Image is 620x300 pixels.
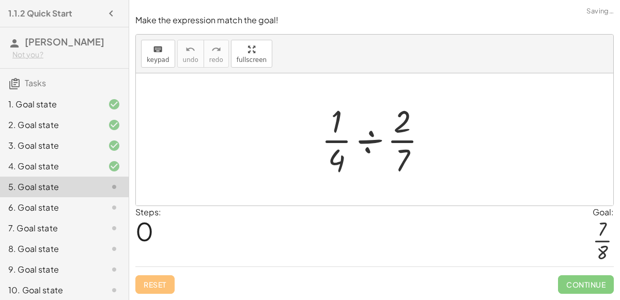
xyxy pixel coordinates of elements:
[8,263,91,276] div: 9. Goal state
[135,14,614,26] p: Make the expression match the goal!
[12,50,120,60] div: Not you?
[8,243,91,255] div: 8. Goal state
[108,284,120,296] i: Task not started.
[108,222,120,234] i: Task not started.
[8,284,91,296] div: 10. Goal state
[141,40,175,68] button: keyboardkeypad
[8,7,72,20] h4: 1.1.2 Quick Start
[108,119,120,131] i: Task finished and correct.
[8,139,91,152] div: 3. Goal state
[183,56,198,64] span: undo
[147,56,169,64] span: keypad
[204,40,229,68] button: redoredo
[586,6,614,17] span: Saving…
[185,43,195,56] i: undo
[135,207,161,217] label: Steps:
[209,56,223,64] span: redo
[108,243,120,255] i: Task not started.
[108,98,120,110] i: Task finished and correct.
[108,181,120,193] i: Task not started.
[108,263,120,276] i: Task not started.
[25,77,46,88] span: Tasks
[8,201,91,214] div: 6. Goal state
[135,215,153,247] span: 0
[8,98,91,110] div: 1. Goal state
[211,43,221,56] i: redo
[237,56,267,64] span: fullscreen
[8,181,91,193] div: 5. Goal state
[108,201,120,214] i: Task not started.
[153,43,163,56] i: keyboard
[593,206,614,218] div: Goal:
[8,222,91,234] div: 7. Goal state
[8,160,91,172] div: 4. Goal state
[25,36,104,48] span: [PERSON_NAME]
[108,160,120,172] i: Task finished and correct.
[231,40,272,68] button: fullscreen
[177,40,204,68] button: undoundo
[8,119,91,131] div: 2. Goal state
[108,139,120,152] i: Task finished and correct.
